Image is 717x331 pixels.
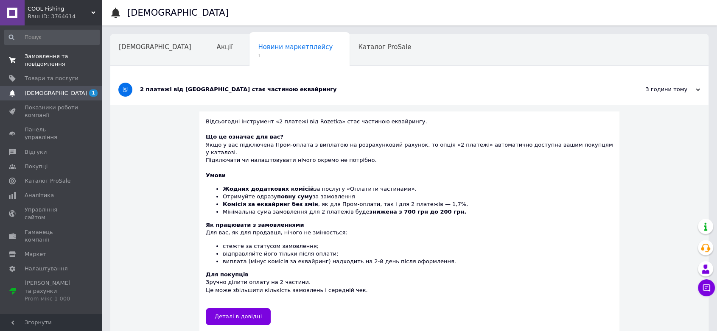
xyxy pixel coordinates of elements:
[206,271,613,302] div: Зручно ділити оплату на 2 частини. Це може збільшити кількість замовлень і середній чек.
[25,163,48,170] span: Покупці
[25,75,78,82] span: Товари та послуги
[25,228,78,244] span: Гаманець компанії
[698,279,715,296] button: Чат з покупцем
[223,258,613,265] li: виплата (мінус комісія за еквайринг) надходить на 2-й день після оформлення.
[206,221,613,265] div: Для вас, як для продавця, нічого не змінюється:
[615,86,700,93] div: 3 години тому
[223,250,613,258] li: відправляйте його тільки після оплати;
[25,177,70,185] span: Каталог ProSale
[140,86,615,93] div: 2 платежі від [GEOGRAPHIC_DATA] стає частиною еквайрингу
[223,208,613,216] li: Мінімальна сума замовлення для 2 платежів буде
[223,242,613,250] li: стежте за статусом замовлення;
[25,148,47,156] span: Відгуки
[215,313,262,320] span: Деталі в довідці
[25,104,78,119] span: Показники роботи компанії
[206,222,304,228] b: Як працювати з замовленнями
[25,53,78,68] span: Замовлення та повідомлення
[4,30,100,45] input: Пошук
[223,193,613,200] li: Отримуйте одразу за замовлення
[258,53,333,59] span: 1
[206,271,248,278] b: Для покупців
[258,43,333,51] span: Новини маркетплейсу
[277,193,312,200] b: повну суму
[206,308,271,325] a: Деталі в довідці
[25,206,78,221] span: Управління сайтом
[25,89,87,97] span: [DEMOGRAPHIC_DATA]
[25,265,68,273] span: Налаштування
[223,201,318,207] b: Комісія за еквайринг без змін
[28,5,91,13] span: COOL Fishing
[89,89,98,97] span: 1
[25,250,46,258] span: Маркет
[206,134,283,140] b: Що це означає для вас?
[25,192,54,199] span: Аналітика
[119,43,191,51] span: [DEMOGRAPHIC_DATA]
[206,118,613,133] div: Відсьогодні інструмент «2 платежі від Rozetka» стає частиною еквайрингу.
[25,295,78,303] div: Prom мікс 1 000
[206,172,226,178] b: Умови
[206,133,613,164] div: Якщо у вас підключена Пром-оплата з виплатою на розрахунковий рахунок, то опція «2 платежі» автом...
[358,43,411,51] span: Каталог ProSale
[223,186,314,192] b: Жодних додаткових комісій
[369,209,466,215] b: знижена з 700 грн до 200 грн.
[25,279,78,303] span: [PERSON_NAME] та рахунки
[25,126,78,141] span: Панель управління
[127,8,229,18] h1: [DEMOGRAPHIC_DATA]
[28,13,102,20] div: Ваш ID: 3764614
[217,43,233,51] span: Акції
[223,200,613,208] li: , як для Пром-оплати, так і для 2 платежів — 1,7%,
[223,185,613,193] li: за послугу «Оплатити частинами».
